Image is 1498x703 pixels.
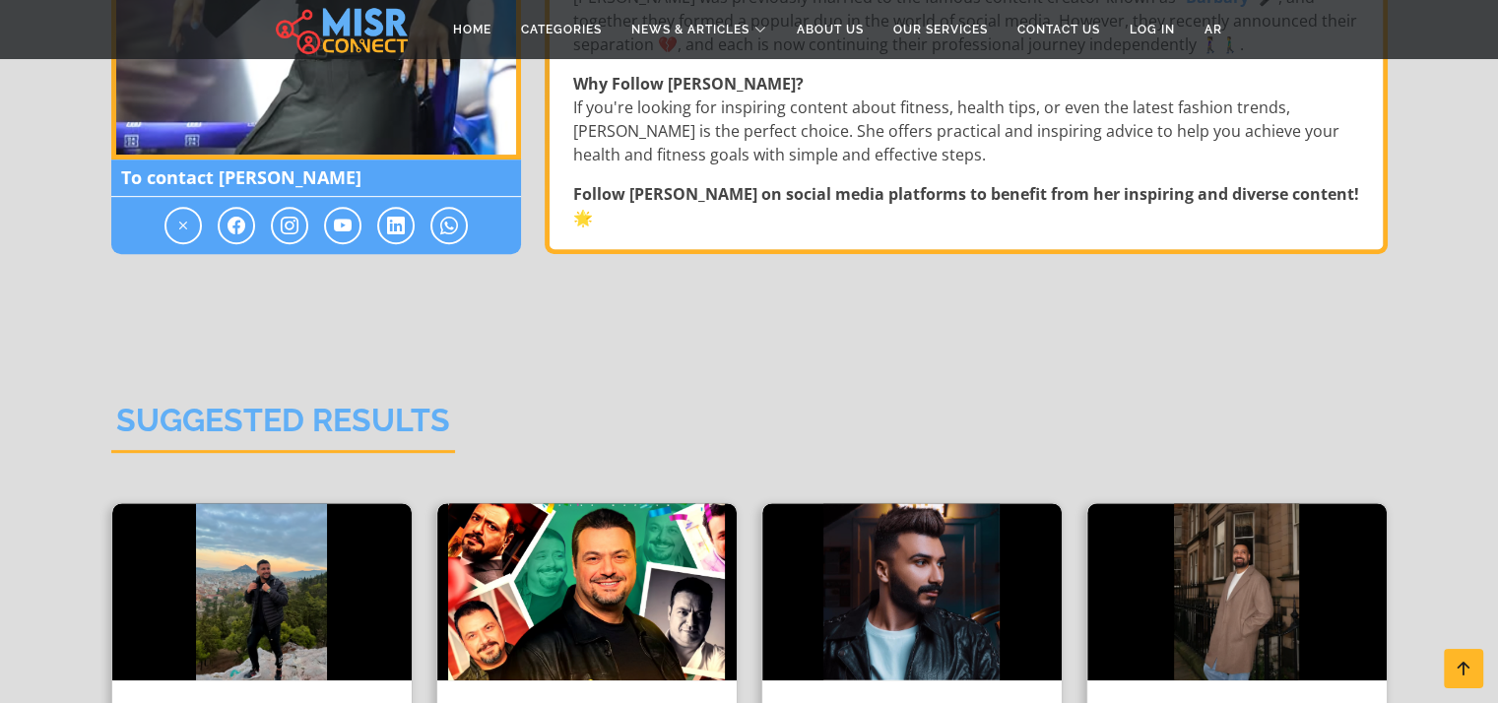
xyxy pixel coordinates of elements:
a: Categories [506,11,617,48]
h2: Suggested Results [111,402,455,452]
p: If you're looking for inspiring content about fitness, health tips, or even the latest fashion tr... [573,72,1363,166]
a: Home [438,11,506,48]
a: About Us [782,11,879,48]
img: Blogger Ali Ghozlan [112,503,412,680]
a: Our Services [879,11,1003,48]
img: Murad Makram [437,503,737,680]
span: News & Articles [631,21,749,38]
a: AR [1190,11,1237,48]
span: To contact [PERSON_NAME] [111,160,521,197]
img: Amr Rady [1087,503,1387,680]
strong: Follow [PERSON_NAME] on social media platforms to benefit from her inspiring and diverse content! [573,183,1359,205]
p: 🌟 [573,182,1363,229]
img: Ahmed Hossam [762,503,1062,680]
a: News & Articles [617,11,782,48]
a: Log in [1115,11,1190,48]
a: Contact Us [1003,11,1115,48]
img: main.misr_connect [276,5,408,54]
strong: Why Follow [PERSON_NAME]? [573,73,804,95]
